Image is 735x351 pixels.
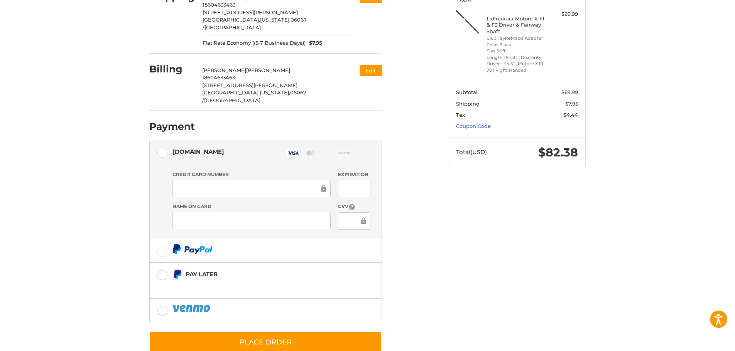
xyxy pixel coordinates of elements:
[186,268,333,280] div: Pay Later
[456,89,478,95] span: Subtotal
[487,35,546,42] li: Club TaylorMade Adapter
[487,48,546,54] li: Flex Stiff
[172,269,182,279] img: Pay Later icon
[149,121,195,133] h2: Payment
[172,171,331,178] label: Credit Card Number
[172,203,331,210] label: Name on Card
[338,203,370,210] label: CVV
[260,17,291,23] span: [US_STATE],
[172,244,213,254] img: PayPal icon
[360,65,382,76] button: Edit
[203,17,307,30] span: 06067 /
[487,15,546,34] h4: 1 x Fujikura Motore X F1 & F3 Driver & Fairway Shaft
[487,54,546,74] li: Length | Shaft | Dexterity Driver - 44.5" | Motore X F1 70 | Right-Handed
[561,89,578,95] span: $69.99
[306,39,323,47] span: $7.95
[338,171,370,178] label: Expiration
[202,89,306,103] span: 06067 /
[172,145,224,158] div: [DOMAIN_NAME]
[547,10,578,18] div: $69.99
[202,67,246,73] span: [PERSON_NAME]
[203,2,235,8] span: 18604633463
[202,89,260,96] span: [GEOGRAPHIC_DATA],
[202,82,297,88] span: [STREET_ADDRESS][PERSON_NAME]
[260,89,290,96] span: [US_STATE],
[487,42,546,48] li: Color Black
[565,101,578,107] span: $7.95
[204,97,260,103] span: [GEOGRAPHIC_DATA]
[456,112,465,118] span: Tax
[204,24,261,30] span: [GEOGRAPHIC_DATA]
[202,74,235,81] span: 18604633463
[246,67,290,73] span: [PERSON_NAME]
[456,148,487,156] span: Total (USD)
[456,123,491,129] a: Coupon Code
[203,39,306,47] span: Flat Rate Economy ((5-7 Business Days))
[203,17,260,23] span: [GEOGRAPHIC_DATA],
[456,101,480,107] span: Shipping
[538,145,578,160] span: $82.38
[563,112,578,118] span: $4.44
[149,63,194,75] h2: Billing
[172,282,334,289] iframe: PayPal Message 1
[172,304,212,313] img: PayPal icon
[203,9,298,15] span: [STREET_ADDRESS][PERSON_NAME]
